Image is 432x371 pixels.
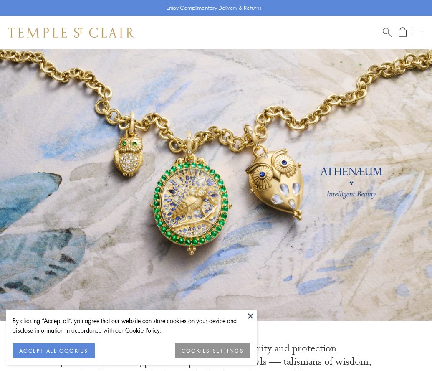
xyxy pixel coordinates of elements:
[414,28,424,38] button: Open navigation
[8,28,134,38] img: Temple St. Clair
[399,27,407,38] a: Open Shopping Bag
[13,343,95,358] button: ACCEPT ALL COOKIES
[175,343,250,358] button: COOKIES SETTINGS
[167,4,261,12] p: Enjoy Complimentary Delivery & Returns
[383,27,392,38] a: Search
[13,316,250,335] div: By clicking “Accept all”, you agree that our website can store cookies on your device and disclos...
